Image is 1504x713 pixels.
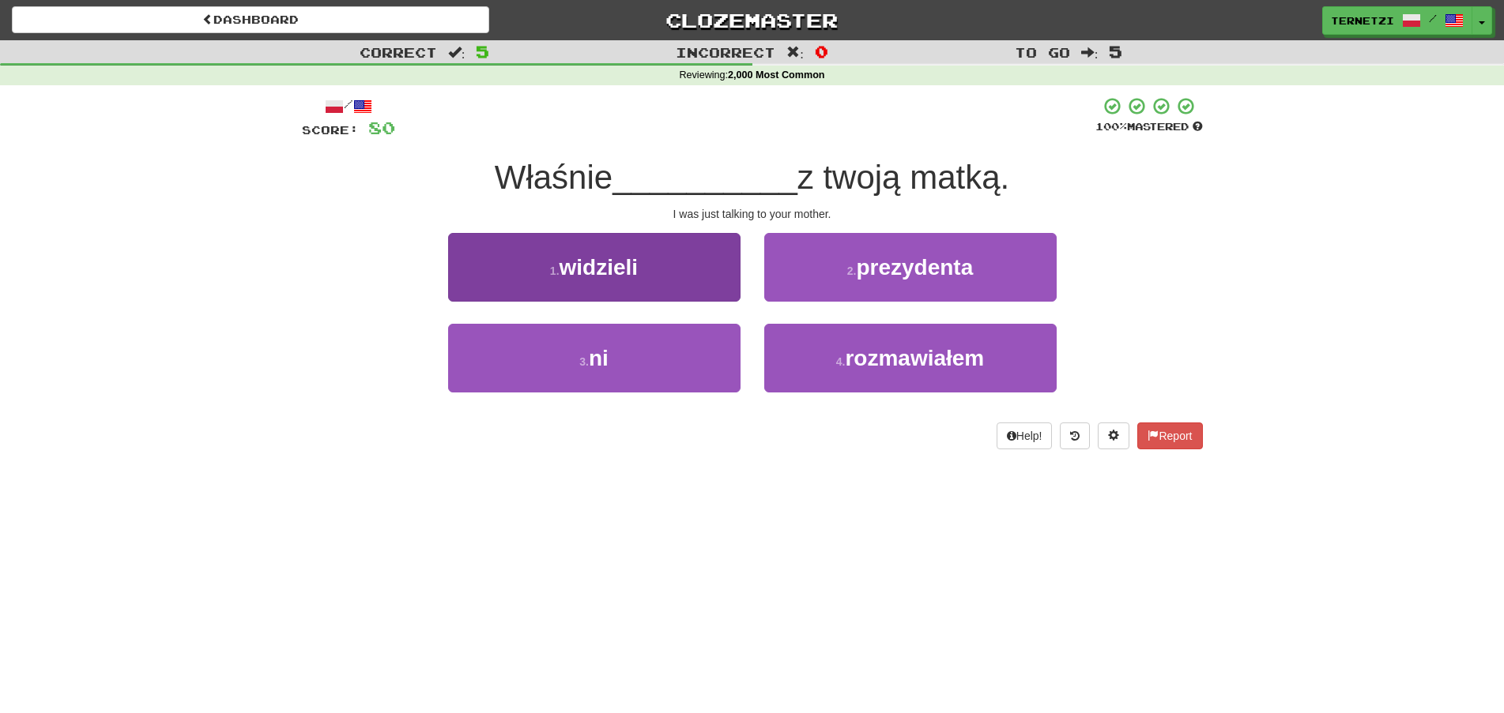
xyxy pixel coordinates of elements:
[786,46,804,59] span: :
[360,44,437,60] span: Correct
[1322,6,1472,35] a: ternetzi /
[302,206,1203,222] div: I was just talking to your mother.
[560,255,639,280] span: widzieli
[836,355,846,368] small: 4 .
[613,159,797,196] span: __________
[1081,46,1099,59] span: :
[1331,13,1394,28] span: ternetzi
[1429,13,1437,24] span: /
[448,324,741,392] button: 3.ni
[764,324,1057,392] button: 4.rozmawiałem
[513,6,990,34] a: Clozemaster
[997,422,1053,449] button: Help!
[856,255,973,280] span: prezydenta
[476,42,489,61] span: 5
[1015,44,1070,60] span: To go
[1137,422,1202,449] button: Report
[815,42,828,61] span: 0
[764,233,1057,302] button: 2.prezydenta
[676,44,775,60] span: Incorrect
[448,233,741,302] button: 1.widzieli
[550,265,560,277] small: 1 .
[302,123,359,137] span: Score:
[1095,120,1127,133] span: 100 %
[448,46,466,59] span: :
[845,346,984,370] span: rozmawiałem
[797,159,1009,196] span: z twoją matką.
[847,265,857,277] small: 2 .
[579,355,589,368] small: 3 .
[368,118,395,137] span: 80
[1095,120,1203,134] div: Mastered
[12,6,489,33] a: Dashboard
[589,346,609,370] span: ni
[1060,422,1090,449] button: Round history (alt+y)
[302,96,395,116] div: /
[1109,42,1122,61] span: 5
[495,159,613,196] span: Właśnie
[728,69,824,81] strong: 2,000 Most Common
